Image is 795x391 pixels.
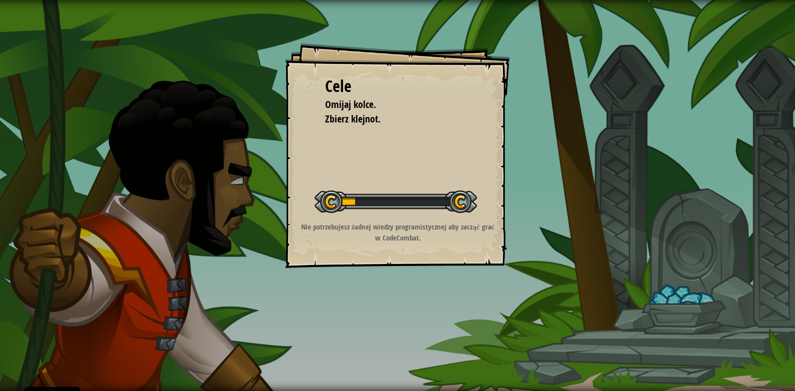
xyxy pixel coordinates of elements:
[313,112,467,126] li: Zbierz klejnot.
[325,75,470,98] div: Cele
[313,97,467,112] li: Omijaj kolce.
[325,97,376,111] span: Omijaj kolce.
[325,112,381,125] span: Zbierz klejnot.
[298,221,498,243] p: Nie potrzebujesz żadnej wiedzy programistycznej aby zacząć grać w CodeCombat.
